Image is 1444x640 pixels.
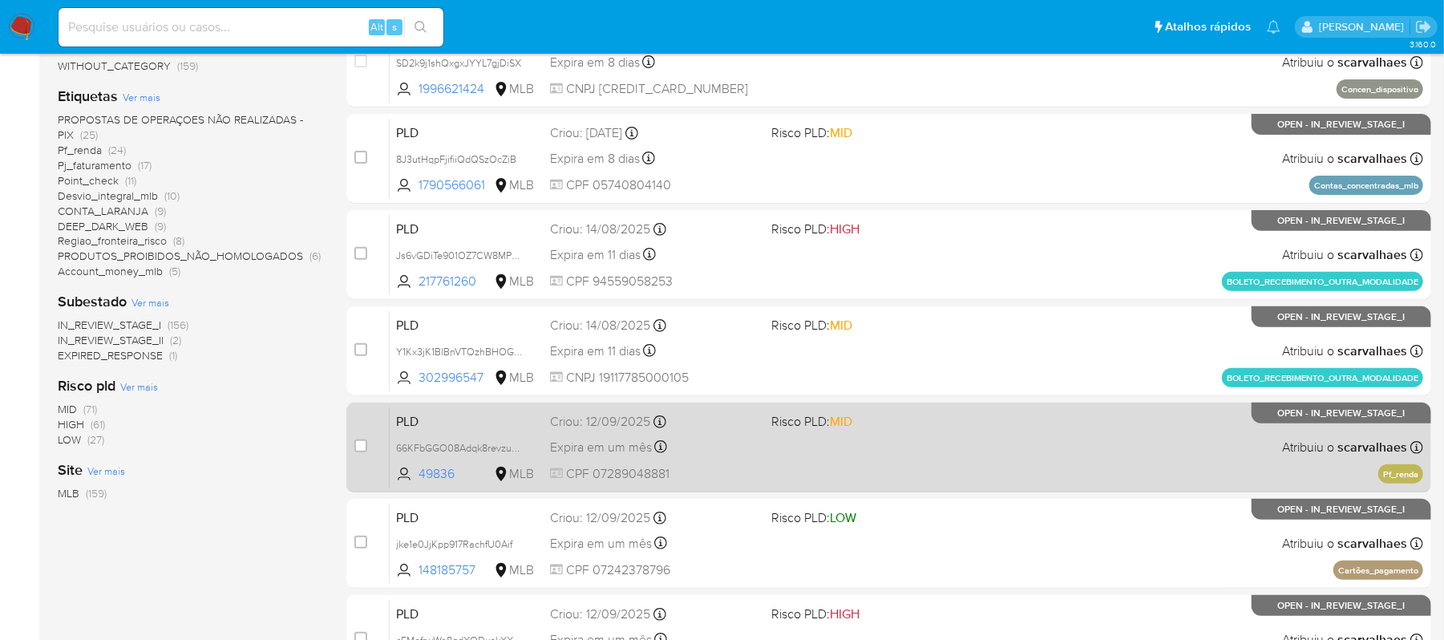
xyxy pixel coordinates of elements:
button: search-icon [404,16,437,38]
span: 3.160.0 [1410,38,1436,51]
span: Alt [370,19,383,34]
input: Pesquise usuários ou casos... [59,17,443,38]
a: Sair [1415,18,1432,35]
p: sara.carvalhaes@mercadopago.com.br [1319,19,1410,34]
span: s [392,19,397,34]
a: Notificações [1267,20,1280,34]
span: Atalhos rápidos [1165,18,1251,35]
